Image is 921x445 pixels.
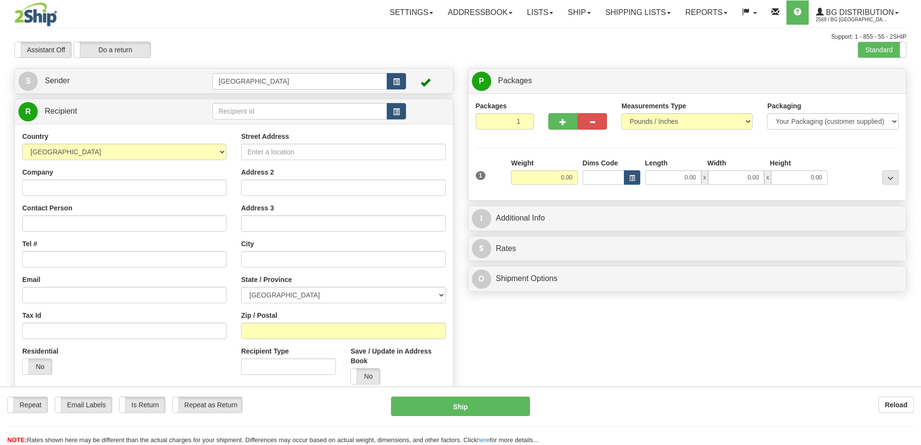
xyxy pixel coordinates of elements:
label: Dims Code [583,158,618,168]
span: P [472,72,491,91]
label: Tel # [22,239,37,249]
label: Height [770,158,791,168]
label: Repeat [8,397,47,413]
label: Address 2 [241,167,274,177]
label: Width [708,158,726,168]
a: R Recipient [18,102,191,121]
span: O [472,269,491,289]
div: ... [882,170,899,185]
label: Zip / Postal [241,311,277,320]
a: Shipping lists [598,0,678,25]
span: x [701,170,708,185]
button: Reload [878,397,914,413]
label: Packaging [767,101,801,111]
a: $Rates [472,239,903,259]
a: Reports [678,0,735,25]
button: Ship [391,397,530,416]
a: here [477,436,490,444]
label: Address 3 [241,203,274,213]
label: Is Return [120,397,165,413]
label: Street Address [241,132,289,141]
span: $ [472,239,491,258]
label: Measurements Type [621,101,686,111]
span: Sender [45,76,70,85]
a: Ship [560,0,598,25]
span: I [472,209,491,228]
a: OShipment Options [472,269,903,289]
label: Recipient Type [241,346,289,356]
a: Addressbook [440,0,520,25]
a: IAdditional Info [472,208,903,228]
label: Save / Update in Address Book [350,346,445,366]
label: Residential [22,346,59,356]
a: Settings [382,0,440,25]
span: Packages [498,76,532,85]
label: City [241,239,254,249]
a: Lists [520,0,560,25]
label: Repeat as Return [173,397,242,413]
span: R [18,102,38,121]
label: No [23,359,52,374]
label: Assistant Off [15,42,71,58]
label: Country [22,132,48,141]
label: Do a return [74,42,151,58]
label: Length [645,158,668,168]
label: Email [22,275,40,284]
b: Reload [885,401,907,409]
label: Email Labels [55,397,112,413]
input: Sender Id [212,73,388,89]
label: State / Province [241,275,292,284]
iframe: chat widget [899,173,920,272]
label: Tax Id [22,311,41,320]
label: No [351,369,380,384]
a: S Sender [18,71,212,91]
span: BG Distribution [824,8,894,16]
a: BG Distribution 2569 / BG [GEOGRAPHIC_DATA] (PRINCIPAL) [809,0,906,25]
span: Recipient [45,107,77,115]
span: S [18,72,38,91]
label: Standard [858,42,906,58]
img: logo2569.jpg [15,2,57,27]
label: Weight [511,158,533,168]
span: 1 [476,171,486,180]
span: x [764,170,771,185]
span: NOTE: [7,436,27,444]
span: 2569 / BG [GEOGRAPHIC_DATA] (PRINCIPAL) [816,15,889,25]
label: Packages [476,101,507,111]
label: Company [22,167,53,177]
a: P Packages [472,71,903,91]
input: Enter a location [241,144,445,160]
label: Contact Person [22,203,72,213]
div: Support: 1 - 855 - 55 - 2SHIP [15,33,906,41]
input: Recipient Id [212,103,388,119]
